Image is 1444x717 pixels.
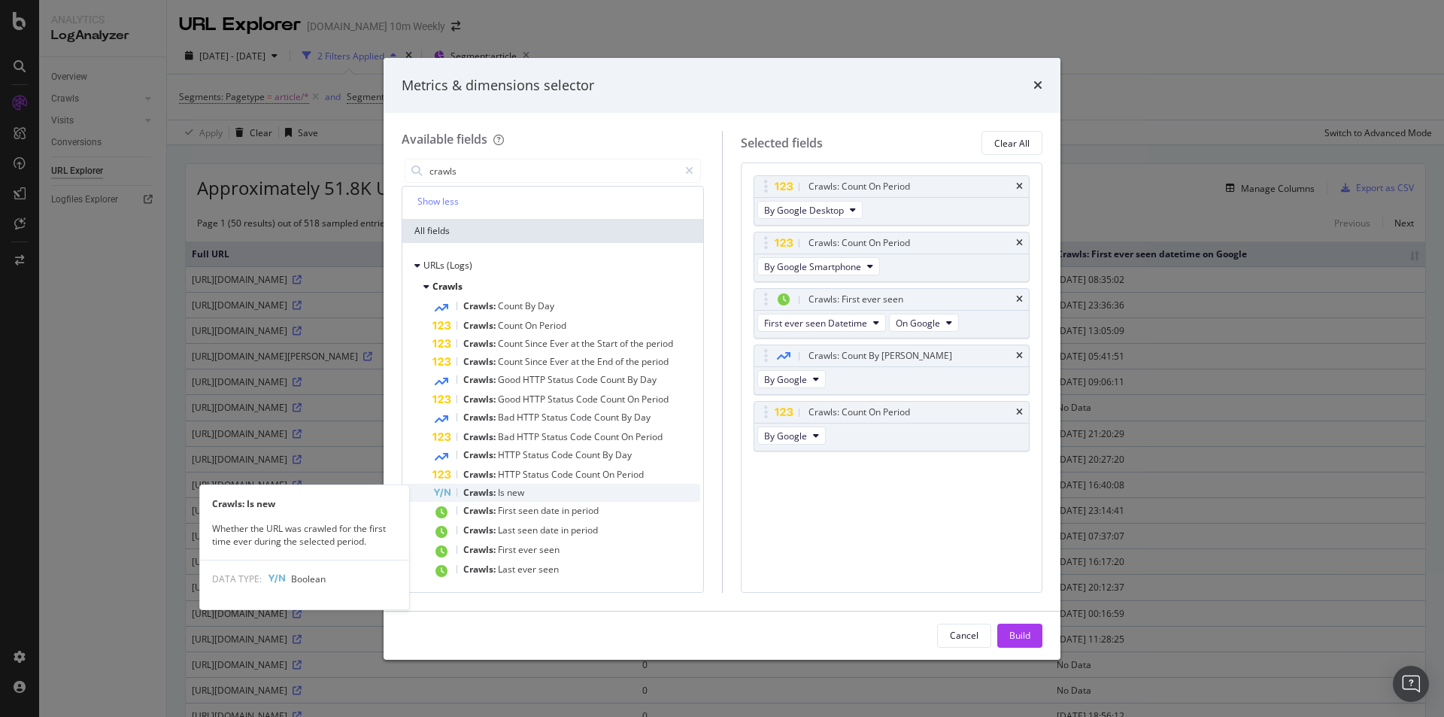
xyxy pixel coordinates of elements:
[572,504,599,517] span: period
[754,345,1030,395] div: Crawls: Count By [PERSON_NAME]timesBy Google
[498,504,518,517] span: First
[463,563,498,576] span: Crawls:
[597,355,615,368] span: End
[498,319,525,332] span: Count
[1016,182,1023,191] div: times
[498,299,525,312] span: Count
[517,430,541,443] span: HTTP
[575,468,602,481] span: Count
[463,448,498,461] span: Crawls:
[551,468,575,481] span: Code
[764,317,867,330] span: First ever seen Datetime
[498,373,523,386] span: Good
[764,373,807,386] span: By Google
[764,204,844,217] span: By Google Desktop
[518,543,539,556] span: ever
[602,468,617,481] span: On
[518,504,541,517] span: seen
[621,411,634,424] span: By
[575,448,602,461] span: Count
[463,430,498,443] span: Crawls:
[640,373,657,386] span: Day
[498,448,523,461] span: HTTP
[1016,408,1023,417] div: times
[561,524,571,536] span: in
[498,355,525,368] span: Count
[757,314,886,332] button: First ever seen Datetime
[615,448,632,461] span: Day
[550,337,571,350] span: Ever
[1016,295,1023,304] div: times
[463,468,498,481] span: Crawls:
[808,179,910,194] div: Crawls: Count On Period
[523,393,548,406] span: HTTP
[571,355,581,368] span: at
[1009,629,1030,642] div: Build
[498,411,517,424] span: Bad
[994,137,1030,150] div: Clear All
[498,430,517,443] span: Bad
[570,411,594,424] span: Code
[896,317,940,330] span: On Google
[402,131,487,147] div: Available fields
[498,468,523,481] span: HTTP
[571,524,598,536] span: period
[1016,238,1023,248] div: times
[757,257,880,275] button: By Google Smartphone
[642,393,669,406] span: Period
[540,524,561,536] span: date
[463,504,498,517] span: Crawls:
[463,486,498,499] span: Crawls:
[523,468,551,481] span: Status
[463,319,498,332] span: Crawls:
[570,430,594,443] span: Code
[754,175,1030,226] div: Crawls: Count On PeriodtimesBy Google Desktop
[642,355,669,368] span: period
[463,373,498,386] span: Crawls:
[634,411,651,424] span: Day
[627,393,642,406] span: On
[463,543,498,556] span: Crawls:
[463,524,498,536] span: Crawls:
[757,427,826,445] button: By Google
[541,430,570,443] span: Status
[808,405,910,420] div: Crawls: Count On Period
[594,430,621,443] span: Count
[417,196,459,207] div: Show less
[617,468,644,481] span: Period
[981,131,1042,155] button: Clear All
[548,393,576,406] span: Status
[741,135,823,152] div: Selected fields
[889,314,959,332] button: On Google
[384,58,1060,660] div: modal
[950,629,978,642] div: Cancel
[507,486,524,499] span: new
[602,448,615,461] span: By
[463,299,498,312] span: Crawls:
[764,430,807,442] span: By Google
[754,288,1030,339] div: Crawls: First ever seentimesFirst ever seen DatetimeOn Google
[576,373,600,386] span: Code
[523,373,548,386] span: HTTP
[757,370,826,388] button: By Google
[808,292,903,307] div: Crawls: First ever seen
[447,259,472,272] span: (Logs)
[1033,76,1042,96] div: times
[525,337,550,350] span: Since
[548,373,576,386] span: Status
[551,448,575,461] span: Code
[621,430,636,443] span: On
[539,319,566,332] span: Period
[581,337,597,350] span: the
[463,411,498,424] span: Crawls:
[525,355,550,368] span: Since
[498,524,517,536] span: Last
[428,160,678,182] input: Search by field name
[498,337,525,350] span: Count
[636,430,663,443] span: Period
[498,563,517,576] span: Last
[463,393,498,406] span: Crawls:
[562,504,572,517] span: in
[626,355,642,368] span: the
[808,348,952,363] div: Crawls: Count By [PERSON_NAME]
